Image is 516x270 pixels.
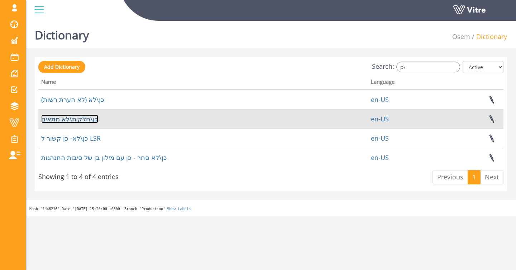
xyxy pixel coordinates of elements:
[368,76,445,90] th: Language
[396,62,460,72] input: Search:
[41,134,101,143] a: כן\לא- כן קשור ל LSR
[38,61,85,73] a: Add Dictionary
[41,115,98,123] a: כן\חלקית\לא מתאים
[41,95,104,104] a: כן\לא (לא הערת רשות)
[468,170,481,184] a: 1
[470,32,507,42] li: Dictionary
[41,153,167,162] a: כן\לא סחר - כן עם מילון בן של סיבות התנהגות
[35,18,89,48] h1: Dictionary
[371,153,389,162] a: en-US
[44,63,80,70] span: Add Dictionary
[372,62,460,72] label: Search:
[371,95,389,104] a: en-US
[38,76,368,90] th: Name
[371,134,389,143] a: en-US
[452,32,470,41] a: Osem
[371,115,389,123] a: en-US
[29,207,165,211] span: Hash 'fd46216' Date '[DATE] 15:20:00 +0000' Branch 'Production'
[480,170,503,184] a: Next
[38,169,119,182] div: Showing 1 to 4 of 4 entries
[167,207,191,211] a: Show Labels
[433,170,468,184] a: Previous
